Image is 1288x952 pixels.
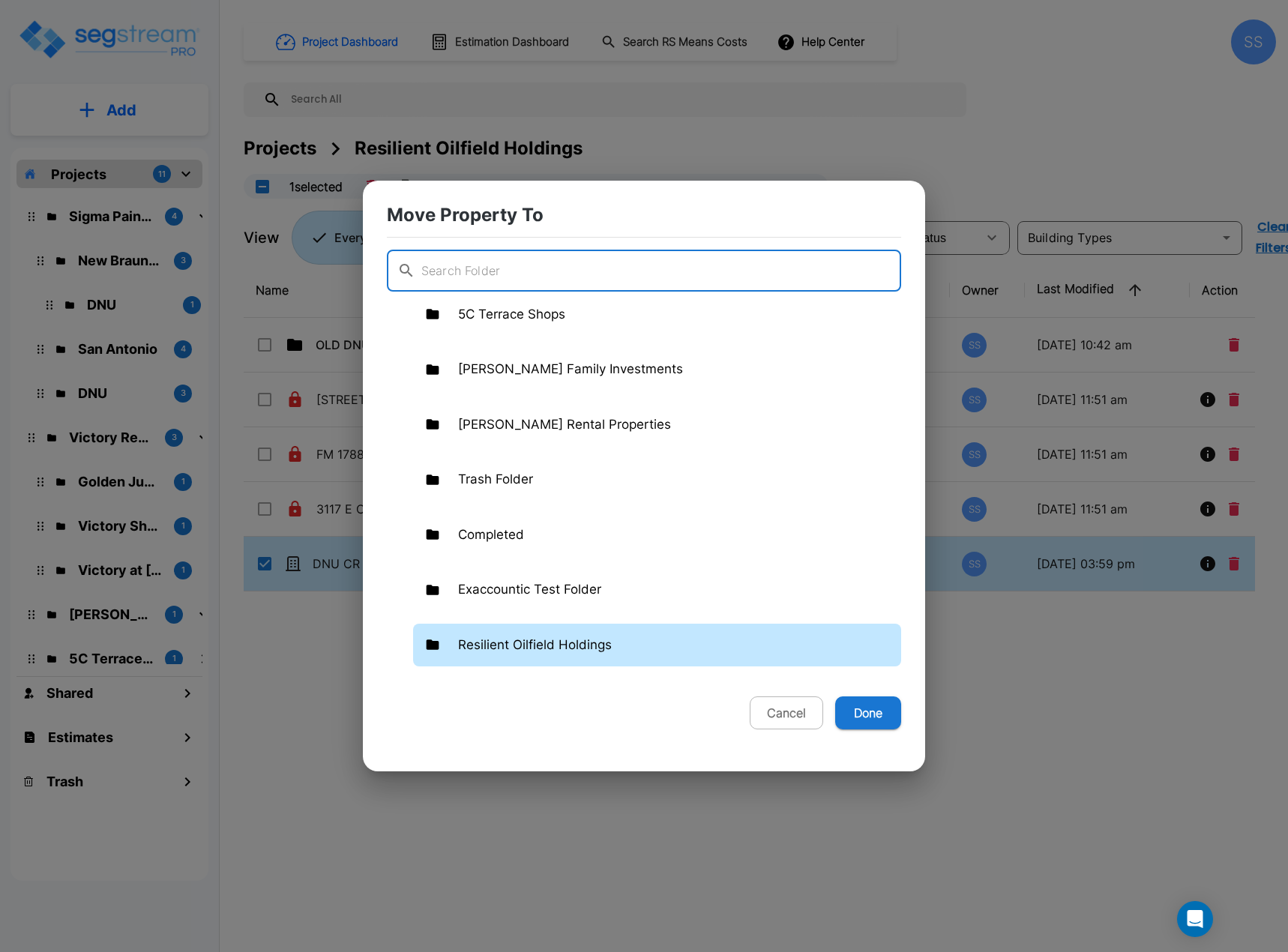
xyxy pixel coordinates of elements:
[1177,901,1213,937] div: Open Intercom Messenger
[458,305,565,325] p: 5C Terrace Shops
[458,580,601,600] p: Exaccountic Test Folder
[458,636,612,655] p: Resilient Oilfield Holdings
[458,470,533,489] p: Trash Folder
[421,250,901,292] input: Search Folder
[458,360,683,379] p: [PERSON_NAME] Family Investments
[458,525,524,545] p: Completed
[387,205,901,225] p: Move Property To
[835,696,901,729] button: Done
[750,696,823,729] button: Cancel
[458,415,671,435] p: [PERSON_NAME] Rental Properties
